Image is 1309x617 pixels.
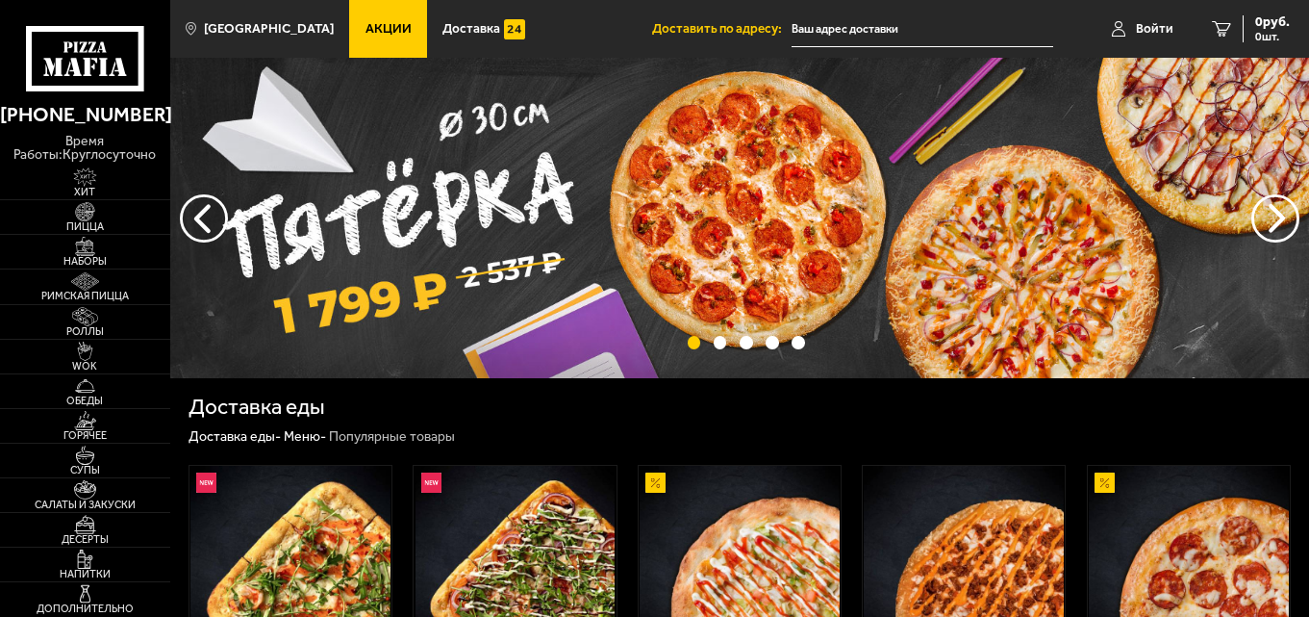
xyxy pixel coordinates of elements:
[189,397,325,419] h1: Доставка еды
[645,473,666,493] img: Акционный
[740,336,753,349] button: точки переключения
[792,12,1053,47] input: Ваш адрес доставки
[1251,194,1299,243] button: предыдущий
[421,473,441,493] img: Новинка
[1255,31,1290,42] span: 0 шт.
[766,336,779,349] button: точки переключения
[284,428,326,445] a: Меню-
[714,336,727,349] button: точки переключения
[329,428,455,446] div: Популярные товары
[688,336,701,349] button: точки переключения
[1136,22,1173,36] span: Войти
[1095,473,1115,493] img: Акционный
[442,22,500,36] span: Доставка
[180,194,228,243] button: следующий
[652,22,792,36] span: Доставить по адресу:
[504,19,524,39] img: 15daf4d41897b9f0e9f617042186c801.svg
[792,336,805,349] button: точки переключения
[196,473,216,493] img: Новинка
[204,22,334,36] span: [GEOGRAPHIC_DATA]
[189,428,281,445] a: Доставка еды-
[365,22,412,36] span: Акции
[1255,15,1290,29] span: 0 руб.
